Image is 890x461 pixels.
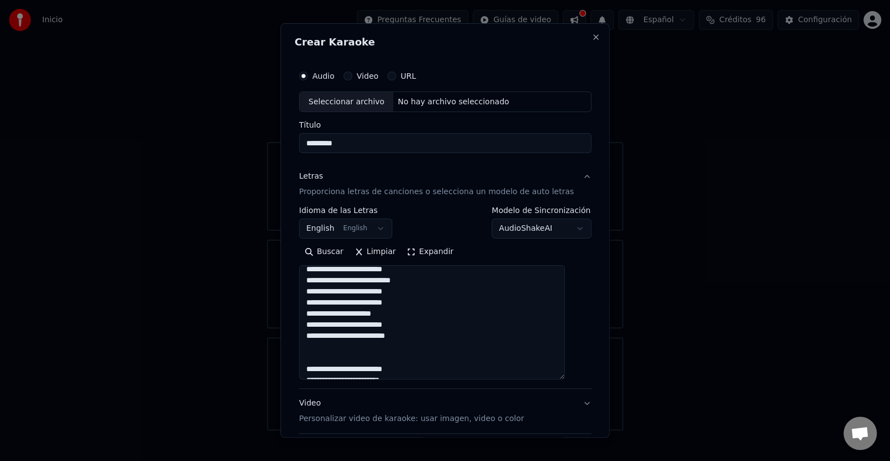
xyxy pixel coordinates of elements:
[294,37,595,47] h2: Crear Karaoke
[299,121,591,129] label: Título
[299,92,393,112] div: Seleccionar archivo
[299,389,591,433] button: VideoPersonalizar video de karaoke: usar imagen, video o color
[299,187,573,198] p: Proporciona letras de canciones o selecciona un modelo de auto letras
[299,163,591,207] button: LetrasProporciona letras de canciones o selecciona un modelo de auto letras
[299,207,392,215] label: Idioma de las Letras
[400,72,416,80] label: URL
[401,244,459,261] button: Expandir
[299,398,523,424] div: Video
[348,244,401,261] button: Limpiar
[299,171,322,183] div: Letras
[393,97,513,108] div: No hay archivo seleccionado
[299,244,348,261] button: Buscar
[492,207,591,215] label: Modelo de Sincronización
[299,413,523,424] p: Personalizar video de karaoke: usar imagen, video o color
[312,72,334,80] label: Audio
[356,72,378,80] label: Video
[299,207,591,389] div: LetrasProporciona letras de canciones o selecciona un modelo de auto letras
